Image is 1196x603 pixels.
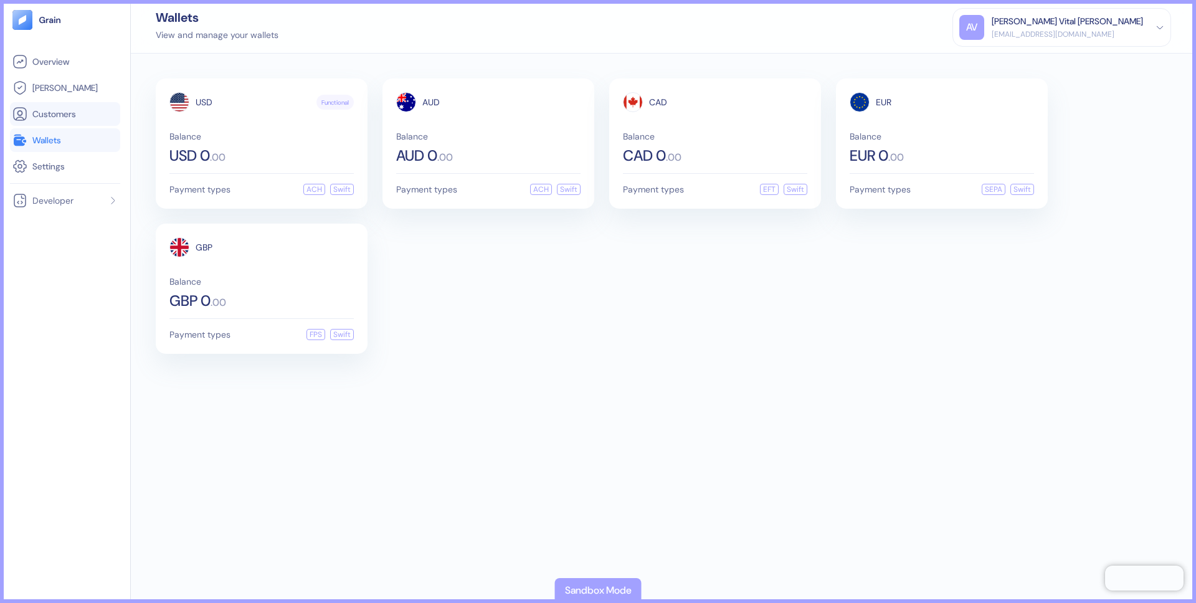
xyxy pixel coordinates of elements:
div: [EMAIL_ADDRESS][DOMAIN_NAME] [992,29,1143,40]
span: USD 0 [169,148,210,163]
div: Swift [784,184,807,195]
span: EUR 0 [850,148,888,163]
div: ACH [303,184,325,195]
span: . 00 [210,153,225,163]
div: Swift [1010,184,1034,195]
span: . 00 [888,153,904,163]
span: Balance [850,132,1034,141]
span: Wallets [32,134,61,146]
span: . 00 [211,298,226,308]
div: AV [959,15,984,40]
span: GBP [196,243,212,252]
a: Customers [12,107,118,121]
a: [PERSON_NAME] [12,80,118,95]
img: logo [39,16,62,24]
div: Swift [557,184,581,195]
span: [PERSON_NAME] [32,82,98,94]
span: AUD [422,98,440,107]
iframe: Chatra live chat [1105,566,1184,591]
div: FPS [306,329,325,340]
img: logo-tablet-V2.svg [12,10,32,30]
span: Functional [321,98,349,107]
div: Sandbox Mode [565,583,632,598]
div: Wallets [156,11,278,24]
span: Overview [32,55,69,68]
a: Wallets [12,133,118,148]
span: AUD 0 [396,148,437,163]
span: Balance [396,132,581,141]
span: Payment types [850,185,911,194]
span: . 00 [666,153,681,163]
span: CAD [649,98,667,107]
span: Developer [32,194,74,207]
span: Settings [32,160,65,173]
span: Payment types [396,185,457,194]
span: Balance [169,132,354,141]
span: EUR [876,98,891,107]
a: Settings [12,159,118,174]
span: Balance [623,132,807,141]
div: EFT [760,184,779,195]
a: Overview [12,54,118,69]
span: Payment types [623,185,684,194]
div: ACH [530,184,552,195]
span: Payment types [169,185,230,194]
div: View and manage your wallets [156,29,278,42]
span: GBP 0 [169,293,211,308]
span: USD [196,98,212,107]
span: . 00 [437,153,453,163]
span: Customers [32,108,76,120]
div: Swift [330,184,354,195]
div: [PERSON_NAME] Vital [PERSON_NAME] [992,15,1143,28]
div: Swift [330,329,354,340]
div: SEPA [982,184,1005,195]
span: CAD 0 [623,148,666,163]
span: Payment types [169,330,230,339]
span: Balance [169,277,354,286]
